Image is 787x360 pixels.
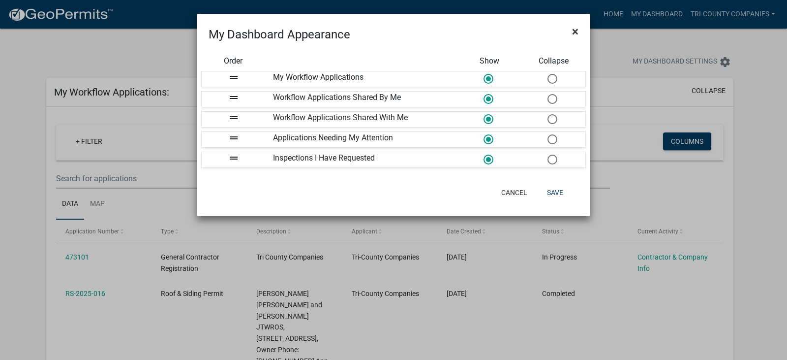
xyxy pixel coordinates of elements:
[228,132,240,144] i: drag_handle
[228,92,240,103] i: drag_handle
[209,26,350,43] h4: My Dashboard Appearance
[522,55,586,67] div: Collapse
[457,55,521,67] div: Show
[539,184,571,201] button: Save
[564,18,586,45] button: Close
[228,71,240,83] i: drag_handle
[572,25,578,38] span: ×
[266,152,457,167] div: Inspections I Have Requested
[266,132,457,147] div: Applications Needing My Attention
[201,55,265,67] div: Order
[228,152,240,164] i: drag_handle
[493,184,535,201] button: Cancel
[266,71,457,87] div: My Workflow Applications
[228,112,240,124] i: drag_handle
[266,112,457,127] div: Workflow Applications Shared With Me
[266,92,457,107] div: Workflow Applications Shared By Me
